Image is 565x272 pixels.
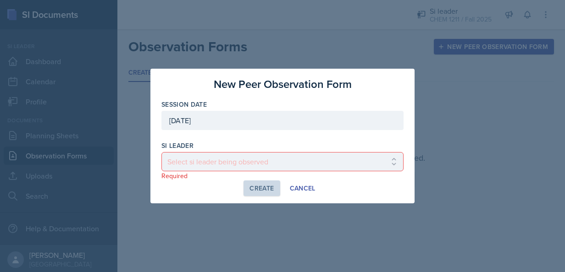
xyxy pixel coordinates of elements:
button: Create [244,180,280,196]
button: Cancel [284,180,321,196]
h3: New Peer Observation Form [214,76,352,92]
div: Cancel [290,185,316,192]
label: Session Date [161,100,207,109]
p: Required [161,171,404,180]
label: si leader [161,141,194,150]
div: Create [249,185,274,192]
